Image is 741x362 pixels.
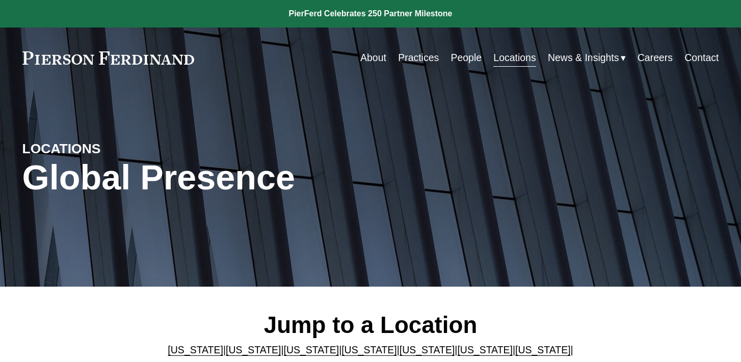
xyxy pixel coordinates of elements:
[22,157,487,197] h1: Global Presence
[167,311,573,339] h2: Jump to a Location
[451,48,482,68] a: People
[398,48,439,68] a: Practices
[493,48,536,68] a: Locations
[684,48,719,68] a: Contact
[457,344,513,355] a: [US_STATE]
[284,344,339,355] a: [US_STATE]
[638,48,673,68] a: Careers
[548,48,626,68] a: folder dropdown
[515,344,571,355] a: [US_STATE]
[168,344,223,355] a: [US_STATE]
[360,48,386,68] a: About
[22,141,197,158] h4: LOCATIONS
[548,49,619,67] span: News & Insights
[400,344,455,355] a: [US_STATE]
[341,344,397,355] a: [US_STATE]
[226,344,281,355] a: [US_STATE]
